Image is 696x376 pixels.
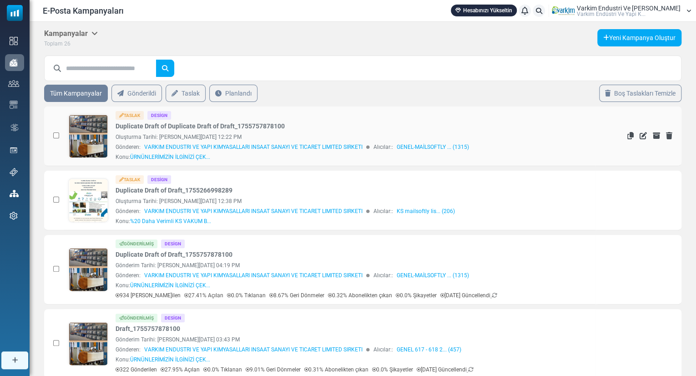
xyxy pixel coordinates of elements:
p: 0.32% Abonelikten çıkan [328,291,392,300]
div: Gönderilmiş [116,239,157,248]
strong: %150, %108 ve %67 [95,42,191,55]
a: Tüm Kampanyalar [44,85,108,102]
p: 9.01% Geri Dönmeler [246,366,301,374]
div: Oluşturma Tarihi: [PERSON_NAME][DATE] 12:22 PM [116,133,591,141]
a: Hesabınızı Yükseltin [451,5,517,16]
div: Konu: [116,217,211,225]
a: Taslak [166,85,206,102]
strong: ASİT YALITIM ÜRÜNLERİMİZ [31,28,254,46]
div: Design [161,314,185,322]
div: Design [161,239,185,248]
h1: Bu ürünümüz ile aynı miktarda rakip firma ürünlerine göre daha fazla emprenye hazirlamanizi saglar. [5,279,281,305]
p: 8.67% Geri Dönmeler [269,291,324,300]
p: 0.0% Tıklanan [203,366,242,374]
p: [DATE] Güncellendi [417,366,474,374]
div: Gönderim Tarihi: [PERSON_NAME][DATE] 03:43 PM [116,335,591,344]
div: Gönderim Tarihi: [PERSON_NAME][DATE] 04:19 PM [116,261,591,269]
div: Design [147,175,171,184]
a: Draft_1755757878100 [116,324,180,334]
span: VARKIM ENDUSTRI VE YAPI KIMYASALLARI INSAAT SANAYI VE TICARET LIMITED SIRKETI [144,207,363,215]
div: Taslak [116,111,144,120]
a: GENEL-MAİLSOFTLY ... (1315) [397,143,469,151]
p: 0.0% Şikayetler [396,291,437,300]
h1: Maleki – DW 100 [18,352,268,365]
p: 0.0% Şikayetler [372,366,413,374]
a: Planlandı [209,85,257,102]
div: Oluşturma Tarihi: [PERSON_NAME][DATE] 12:38 PM [116,197,591,205]
span: Toplam [44,41,63,47]
img: settings-icon.svg [10,212,18,220]
span: ÜRNÜNLERİMİZİN İLGİNİZİ ÇEK... [130,154,210,160]
span: %20 Daha Verimli KS VAKUM B... [130,218,211,224]
p: [DATE] Güncellendi [440,291,497,300]
a: User Logo Varkim Endustri Ve [PERSON_NAME] Varki̇m Endüstri̇ Ve Yapi K... [552,4,691,18]
img: support-icon.svg [10,168,18,176]
a: Duplicate Draft of Draft_1755266998289 [116,186,232,195]
a: Duplicate Draft of Duplicate Draft of Draft_1755757878100 [116,122,285,131]
a: GENEL-MAİLSOFTLY ... (1315) [397,271,469,279]
div: Konu: [116,281,210,290]
a: Arşivle [653,132,660,139]
div: Gönderen: Alıcılar:: [116,346,591,354]
img: email-templates-icon.svg [10,101,18,109]
span: ÜRNÜNLERİMİZİN İLGİNİZİ ÇEK... [130,282,210,289]
img: landing_pages.svg [10,146,18,154]
a: Duplicate Draft of Draft_1755757878100 [116,250,232,259]
p: 27.41% Açılan [184,291,223,300]
a: KS mailsoftly lis... (206) [397,207,455,215]
img: User Logo [552,4,575,18]
a: Düzenle [640,132,647,139]
a: Gönderildi [111,85,162,102]
span: VARKIM ENDUSTRI VE YAPI KIMYASALLARI INSAAT SANAYI VE TICARET LIMITED SIRKETI [144,271,363,279]
a: Boş Taslakları Temizle [599,85,681,102]
p: 0.0% Tıklanan [227,291,266,300]
div: Gönderen: Alıcılar:: [116,143,591,151]
img: mailsoftly_icon_blue_white.svg [7,5,23,21]
span: E-Posta Kampanyaları [43,5,124,17]
p: 27.95% Açılan [161,366,200,374]
strong: Daha verimli [109,56,176,68]
a: Yeni Kampanya Oluştur [597,29,681,46]
div: Gönderen: Alıcılar:: [116,207,591,215]
span: Varkim Endustri Ve [PERSON_NAME] [577,5,681,11]
p: 0.31% Abonelikten çıkan [304,366,368,374]
span: Varki̇m Endüstri̇ Ve Yapi K... [577,11,646,17]
strong: KAHVE PİGMENTİMİZ [87,70,197,82]
span: 26 [64,41,71,47]
span: VARKIM ENDUSTRI VE YAPI KIMYASALLARI INSAAT SANAYI VE TICARET LIMITED SIRKETI [144,143,363,151]
p: 322 Gönderilen [116,366,157,374]
a: GENEL 617 - 618 2... (457) [397,346,461,354]
strong: Size özel 5,25 Euro/kg+KDV den aderesinize teslim [24,309,262,353]
a: Kopyala [627,132,634,139]
strong: %20 Daha Verimli KS VAKUM BASINÇ EMRENYE ÜRÜNÜMÜZ [41,5,244,31]
img: campaigns-icon-active.png [10,59,18,66]
a: Sil [666,132,672,139]
div: Taslak [116,175,144,184]
img: contacts-icon.svg [8,80,19,86]
div: Konu: [116,356,210,364]
span: VARKIM ENDUSTRI VE YAPI KIMYASALLARI INSAAT SANAYI VE TICARET LIMITED SIRKETI [144,346,363,354]
div: Gönderen: Alıcılar:: [116,271,591,279]
span: ÜRNÜNLERİMİZİN İLGİNİZİ ÇEK... [130,356,210,363]
img: workflow.svg [10,122,20,133]
p: 934 [PERSON_NAME]ilen [116,291,181,300]
div: Design [147,111,171,120]
img: dashboard-icon.svg [10,37,18,45]
div: Gönderilmiş [116,314,157,322]
h5: Kampanyalar [44,29,98,38]
div: Konu: [116,153,210,161]
strong: En az %20 [45,294,87,304]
